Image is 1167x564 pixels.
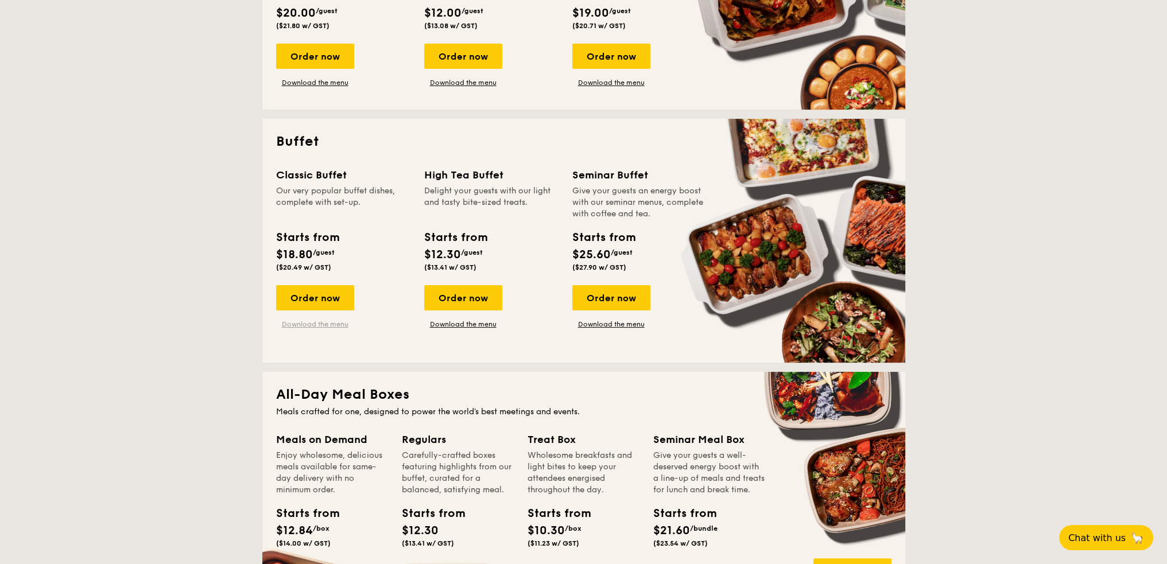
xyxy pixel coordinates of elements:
div: Classic Buffet [276,167,410,183]
div: Seminar Meal Box [653,431,765,448]
button: Chat with us🦙 [1059,525,1153,550]
span: $19.00 [572,6,609,20]
span: /guest [316,7,338,15]
span: $18.80 [276,248,313,262]
span: /guest [609,7,631,15]
span: ($27.90 w/ GST) [572,263,626,271]
span: /guest [611,248,633,256]
span: $12.84 [276,524,313,538]
div: Meals crafted for one, designed to power the world's best meetings and events. [276,406,891,418]
span: ($13.41 w/ GST) [424,263,476,271]
a: Download the menu [424,320,502,329]
span: 🦙 [1130,531,1144,544]
h2: Buffet [276,133,891,151]
span: $10.30 [528,524,565,538]
div: Delight your guests with our light and tasty bite-sized treats. [424,185,559,220]
div: Order now [424,44,502,69]
div: Give your guests an energy boost with our seminar menus, complete with coffee and tea. [572,185,707,220]
span: $25.60 [572,248,611,262]
span: ($13.08 w/ GST) [424,22,478,30]
span: /guest [313,248,335,256]
span: $12.30 [402,524,439,538]
a: Download the menu [572,78,650,87]
span: ($21.80 w/ GST) [276,22,329,30]
div: Wholesome breakfasts and light bites to keep your attendees energised throughout the day. [528,450,639,496]
div: Regulars [402,431,514,448]
div: Starts from [402,505,453,522]
div: Enjoy wholesome, delicious meals available for same-day delivery with no minimum order. [276,450,388,496]
span: /guest [462,7,483,15]
a: Download the menu [276,78,354,87]
span: ($23.54 w/ GST) [653,539,708,547]
span: /bundle [690,524,718,532]
div: Starts from [653,505,705,522]
div: Order now [572,44,650,69]
span: ($11.23 w/ GST) [528,539,579,547]
span: /box [313,524,329,532]
div: Treat Box [528,431,639,448]
span: Chat with us [1068,532,1126,543]
span: $12.30 [424,248,461,262]
span: ($20.71 w/ GST) [572,22,626,30]
span: /guest [461,248,483,256]
div: Our very popular buffet dishes, complete with set-up. [276,185,410,220]
div: Seminar Buffet [572,167,707,183]
div: Order now [276,44,354,69]
h2: All-Day Meal Boxes [276,386,891,404]
div: Starts from [424,229,487,246]
div: Starts from [276,505,328,522]
span: $21.60 [653,524,690,538]
span: ($14.00 w/ GST) [276,539,331,547]
div: Starts from [276,229,339,246]
div: Order now [276,285,354,310]
a: Download the menu [572,320,650,329]
span: ($13.41 w/ GST) [402,539,454,547]
div: Carefully-crafted boxes featuring highlights from our buffet, curated for a balanced, satisfying ... [402,450,514,496]
div: Meals on Demand [276,431,388,448]
span: $20.00 [276,6,316,20]
div: Starts from [572,229,635,246]
div: Order now [424,285,502,310]
span: ($20.49 w/ GST) [276,263,331,271]
a: Download the menu [424,78,502,87]
div: Order now [572,285,650,310]
div: High Tea Buffet [424,167,559,183]
div: Starts from [528,505,579,522]
span: /box [565,524,581,532]
span: $12.00 [424,6,462,20]
a: Download the menu [276,320,354,329]
div: Give your guests a well-deserved energy boost with a line-up of meals and treats for lunch and br... [653,450,765,496]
